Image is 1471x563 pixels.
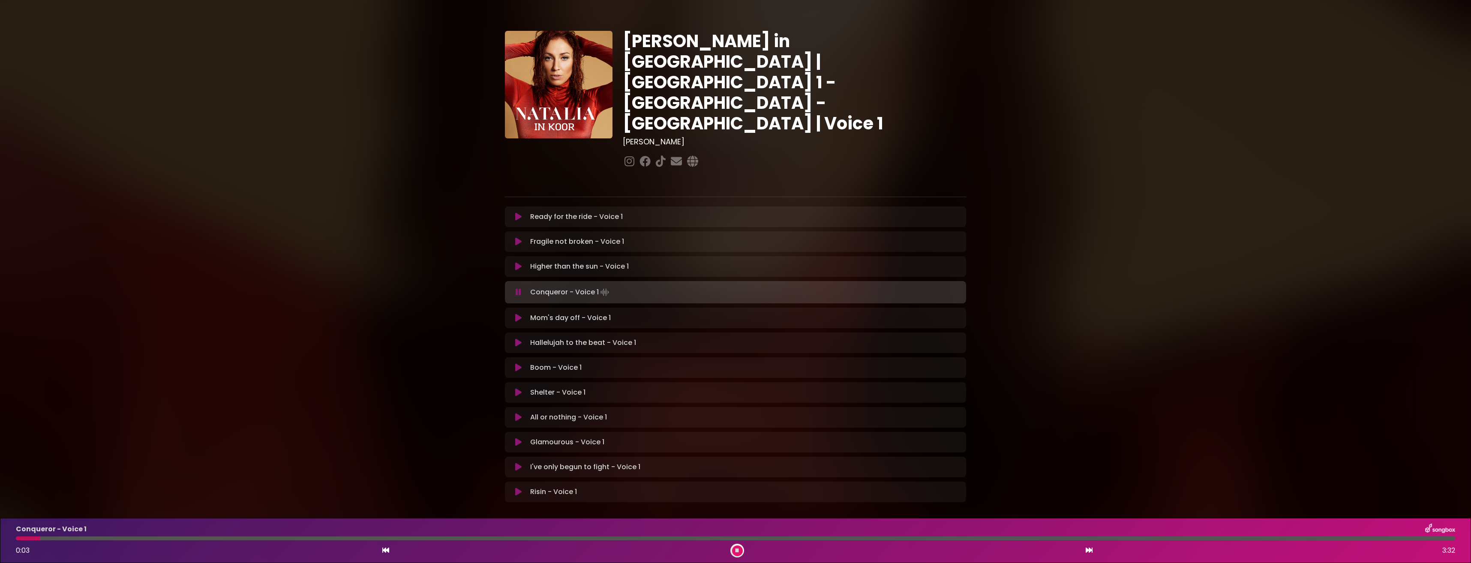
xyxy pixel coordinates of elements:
[530,237,624,247] p: Fragile not broken - Voice 1
[530,362,582,373] p: Boom - Voice 1
[530,462,640,472] p: I've only begun to fight - Voice 1
[530,261,629,272] p: Higher than the sun - Voice 1
[530,487,577,497] p: Risin - Voice 1
[530,338,636,348] p: Hallelujah to the beat - Voice 1
[530,313,611,323] p: Mom's day off - Voice 1
[530,212,623,222] p: Ready for the ride - Voice 1
[623,137,966,147] h3: [PERSON_NAME]
[505,31,612,138] img: YTVS25JmS9CLUqXqkEhs
[16,524,87,534] p: Conqueror - Voice 1
[1425,524,1455,535] img: songbox-logo-white.png
[530,437,604,447] p: Glamourous - Voice 1
[623,31,966,134] h1: [PERSON_NAME] in [GEOGRAPHIC_DATA] | [GEOGRAPHIC_DATA] 1 - [GEOGRAPHIC_DATA] - [GEOGRAPHIC_DATA] ...
[530,387,585,398] p: Shelter - Voice 1
[530,286,611,298] p: Conqueror - Voice 1
[599,286,611,298] img: waveform4.gif
[530,412,607,422] p: All or nothing - Voice 1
